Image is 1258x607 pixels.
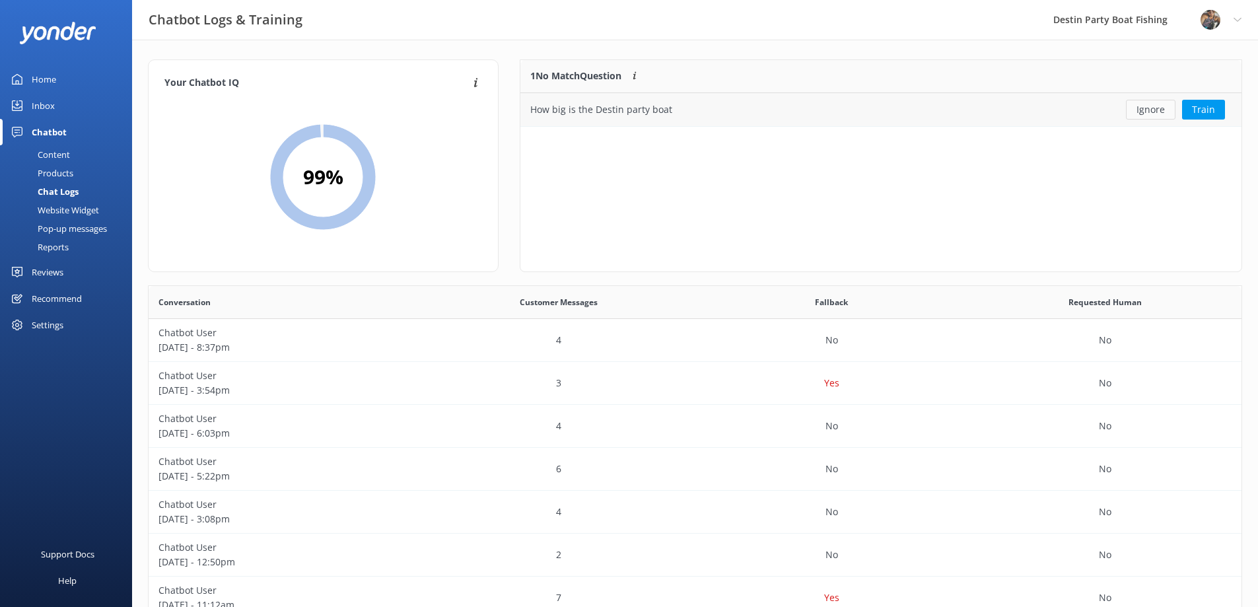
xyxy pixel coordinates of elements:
div: Settings [32,312,63,338]
div: grid [520,93,1241,126]
div: row [149,319,1241,362]
span: Fallback [815,296,848,308]
div: Pop-up messages [8,219,107,238]
p: Chatbot User [158,326,412,340]
a: Products [8,164,132,182]
span: Requested Human [1068,296,1142,308]
p: 2 [556,548,561,562]
div: Website Widget [8,201,99,219]
a: Content [8,145,132,164]
div: row [520,93,1241,126]
p: 7 [556,590,561,605]
p: Chatbot User [158,497,412,512]
div: row [149,491,1241,534]
p: Chatbot User [158,540,412,555]
p: Chatbot User [158,411,412,426]
p: 4 [556,333,561,347]
p: No [825,462,838,476]
button: Ignore [1126,100,1175,120]
div: row [149,448,1241,491]
div: Reports [8,238,69,256]
div: Inbox [32,92,55,119]
div: Chat Logs [8,182,79,201]
p: No [825,548,838,562]
span: Customer Messages [520,296,598,308]
img: yonder-white-logo.png [20,22,96,44]
p: No [825,505,838,519]
div: row [149,534,1241,577]
p: [DATE] - 3:08pm [158,512,412,526]
p: No [1099,419,1111,433]
p: Chatbot User [158,454,412,469]
div: Chatbot [32,119,67,145]
p: 1 No Match Question [530,69,621,83]
p: [DATE] - 5:22pm [158,469,412,483]
p: No [1099,548,1111,562]
p: [DATE] - 3:54pm [158,383,412,398]
div: Products [8,164,73,182]
p: 4 [556,505,561,519]
div: Home [32,66,56,92]
p: Yes [824,376,839,390]
div: Recommend [32,285,82,312]
div: Help [58,567,77,594]
p: [DATE] - 6:03pm [158,426,412,441]
h2: 99 % [303,161,343,193]
div: Content [8,145,70,164]
p: No [1099,376,1111,390]
p: No [825,333,838,347]
div: Support Docs [41,541,94,567]
span: Conversation [158,296,211,308]
p: Chatbot User [158,583,412,598]
p: No [1099,462,1111,476]
p: 4 [556,419,561,433]
a: Pop-up messages [8,219,132,238]
a: Chat Logs [8,182,132,201]
p: [DATE] - 8:37pm [158,340,412,355]
img: 250-1666038197.jpg [1201,10,1220,30]
div: How big is the Destin party boat [530,102,672,117]
p: No [1099,590,1111,605]
div: Reviews [32,259,63,285]
a: Reports [8,238,132,256]
button: Train [1182,100,1225,120]
p: No [825,419,838,433]
p: 6 [556,462,561,476]
p: [DATE] - 12:50pm [158,555,412,569]
p: No [1099,333,1111,347]
h4: Your Chatbot IQ [164,76,470,90]
p: Yes [824,590,839,605]
p: No [1099,505,1111,519]
p: Chatbot User [158,369,412,383]
h3: Chatbot Logs & Training [149,9,302,30]
p: 3 [556,376,561,390]
div: row [149,405,1241,448]
div: row [149,362,1241,405]
a: Website Widget [8,201,132,219]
